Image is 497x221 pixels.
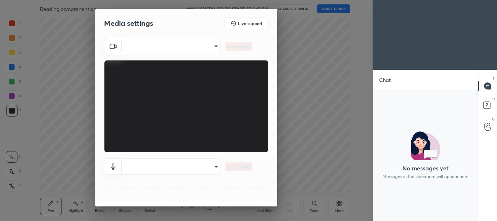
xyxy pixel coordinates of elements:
div: ​ [122,38,220,54]
p: G [492,117,495,122]
h2: Media settings [104,19,153,28]
div: ​ [122,158,220,175]
p: CHECKING [227,163,250,170]
p: D [492,96,495,102]
p: T [493,76,495,81]
p: Chat [373,70,397,90]
p: CHECKING [227,43,250,50]
h5: Live support [238,21,262,25]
